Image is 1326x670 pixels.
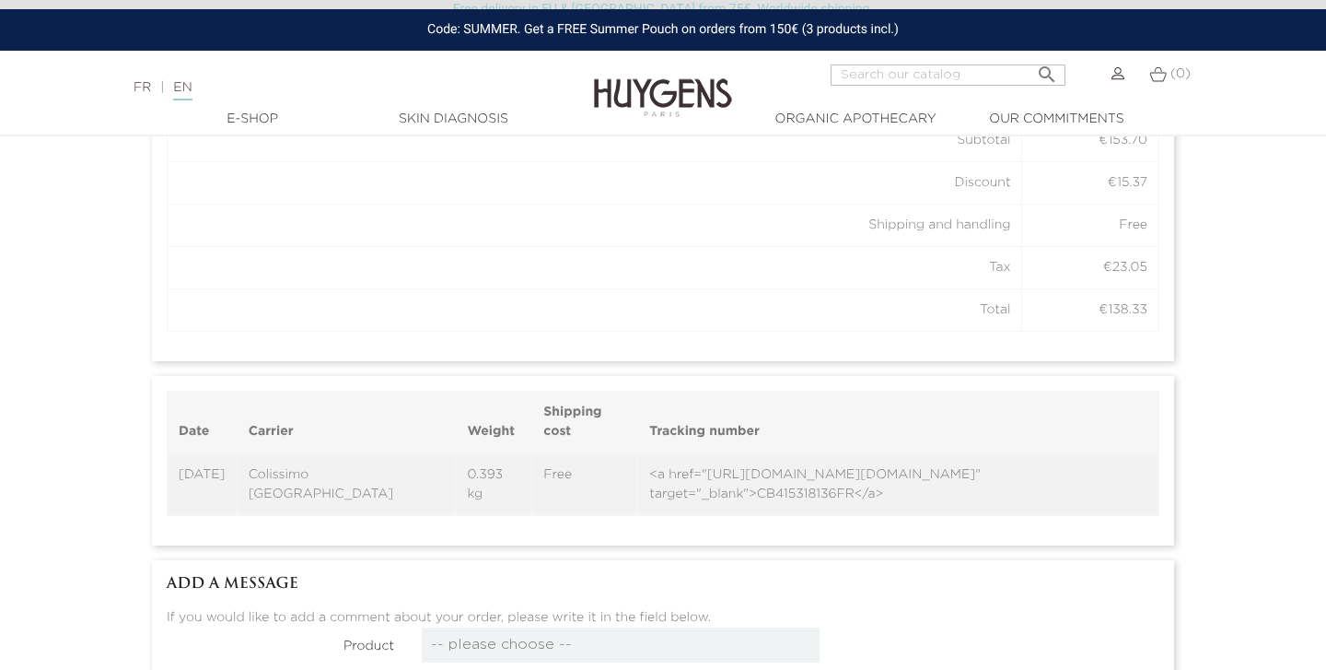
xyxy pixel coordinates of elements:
[237,392,456,454] th: Carrier
[456,392,532,454] th: Weight
[167,575,1159,593] h3: Add a message
[173,81,192,100] a: EN
[168,162,1022,205] td: Discount
[153,628,408,656] label: Product
[237,453,456,516] td: Colissimo [GEOGRAPHIC_DATA]
[1030,57,1064,81] button: 
[124,78,539,98] div: |
[1022,162,1159,205] td: €15.37
[594,49,732,120] img: Huygens
[532,453,638,516] td: Free
[168,392,238,454] th: Date
[168,453,238,516] td: [DATE]
[1170,67,1191,80] span: (0)
[456,453,532,516] td: 0.393 kg
[1022,205,1159,247] td: Free
[638,392,1159,454] th: Tracking number
[532,392,638,454] th: Shipping cost
[1022,120,1159,162] td: €153.70
[134,81,151,94] a: FR
[964,110,1148,129] a: Our commitments
[1036,58,1058,80] i: 
[831,65,1065,86] input: Search
[168,247,1022,289] td: Tax
[638,453,1159,516] td: <a href="[URL][DOMAIN_NAME][DOMAIN_NAME]" target="_blank">CB415318136FR</a>
[160,110,344,129] a: E-Shop
[763,110,948,129] a: Organic Apothecary
[168,120,1022,162] td: Subtotal
[168,289,1022,332] td: Total
[168,205,1022,247] td: Shipping and handling
[167,608,1159,628] p: If you would like to add a comment about your order, please write it in the field below.
[361,110,545,129] a: Skin Diagnosis
[1022,247,1159,289] td: €23.05
[1022,289,1159,332] td: €138.33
